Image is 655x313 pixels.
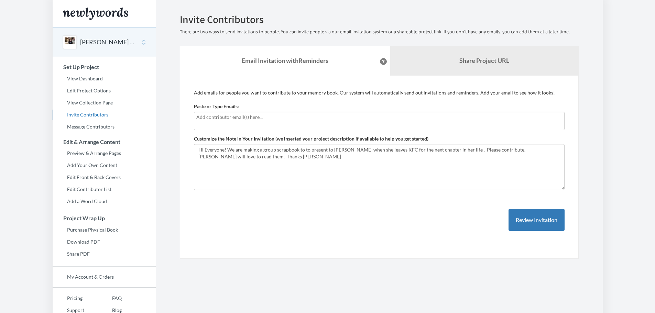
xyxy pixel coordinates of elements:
[180,29,579,35] p: There are two ways to send invitations to people. You can invite people via our email invitation ...
[53,148,156,158] a: Preview & Arrange Pages
[242,57,328,64] strong: Email Invitation with Reminders
[53,64,156,70] h3: Set Up Project
[194,103,239,110] label: Paste or Type Emails:
[53,74,156,84] a: View Dashboard
[53,272,156,282] a: My Account & Orders
[53,86,156,96] a: Edit Project Options
[53,122,156,132] a: Message Contributors
[180,14,579,25] h2: Invite Contributors
[98,293,122,303] a: FAQ
[53,249,156,259] a: Share PDF
[53,196,156,206] a: Add a Word Cloud
[63,8,128,20] img: Newlywords logo
[53,215,156,221] h3: Project Wrap Up
[53,237,156,247] a: Download PDF
[194,135,428,142] label: Customize the Note in Your Invitation (we inserted your project description if available to help ...
[194,144,565,190] textarea: Hi Everyone! We are making a group scrapbook to to present to [PERSON_NAME] when she leaves KFC f...
[53,160,156,170] a: Add Your Own Content
[80,38,136,47] button: [PERSON_NAME] - Goodbye and Good Luck!
[53,139,156,145] h3: Edit & Arrange Content
[194,89,565,96] p: Add emails for people you want to contribute to your memory book. Our system will automatically s...
[53,293,98,303] a: Pricing
[53,98,156,108] a: View Collection Page
[459,57,509,64] b: Share Project URL
[53,184,156,194] a: Edit Contributor List
[53,172,156,182] a: Edit Front & Back Covers
[53,225,156,235] a: Purchase Physical Book
[53,110,156,120] a: Invite Contributors
[509,209,565,231] button: Review Invitation
[196,113,562,121] input: Add contributor email(s) here...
